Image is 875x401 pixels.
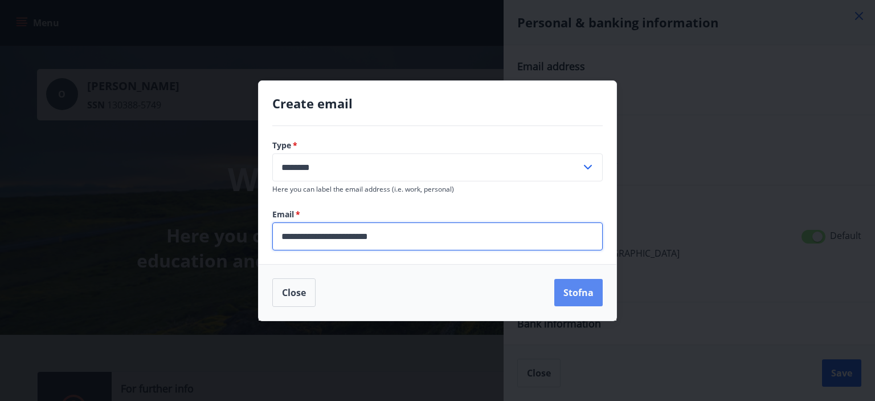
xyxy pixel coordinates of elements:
h4: Create email [272,95,603,112]
label: Type [272,140,603,151]
label: Email [272,209,603,220]
span: Here you can label the email address (i.e. work, personal) [272,184,454,194]
button: Close [272,278,316,307]
button: Stofna [554,279,603,306]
